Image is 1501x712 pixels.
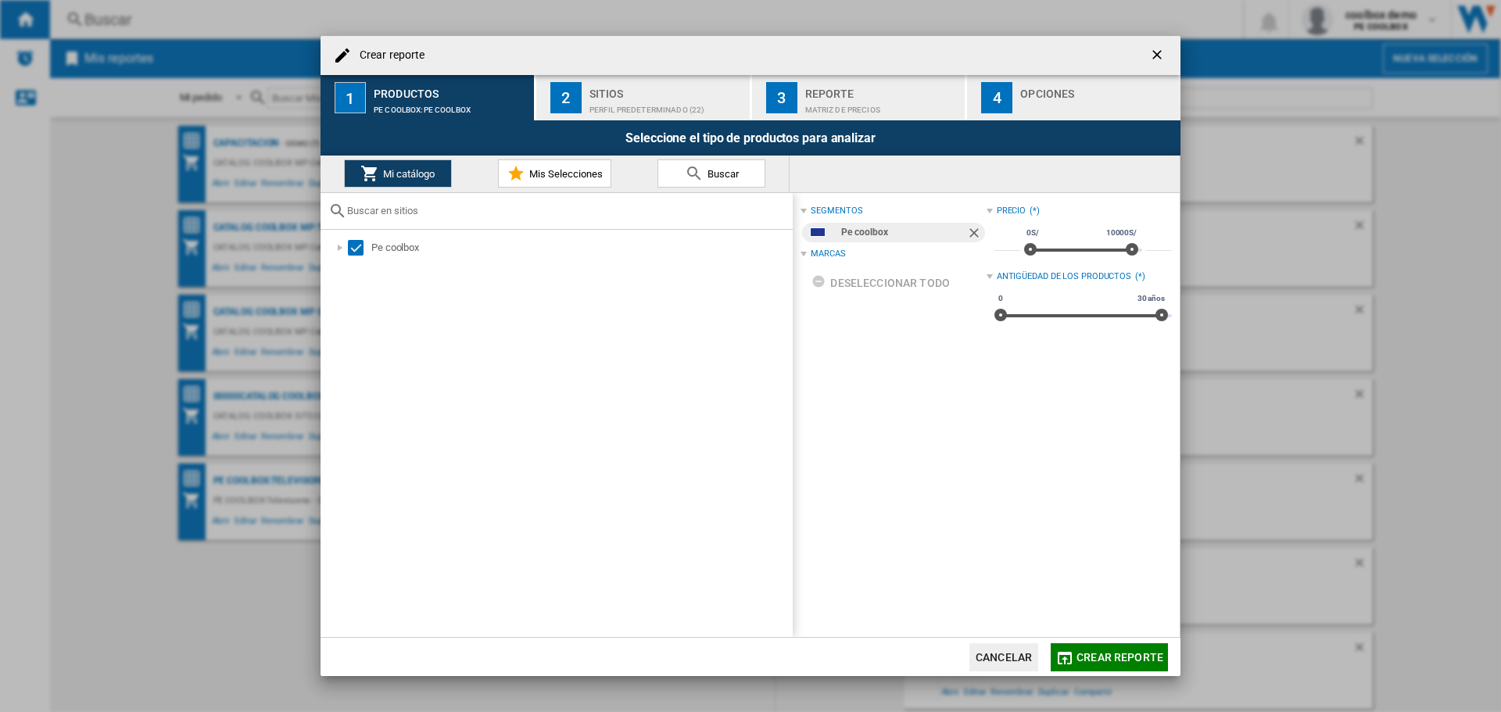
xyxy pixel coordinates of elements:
button: Deseleccionar todo [807,269,955,297]
div: segmentos [811,205,862,217]
input: Buscar en sitios [347,205,785,216]
span: 10000S/ [1104,227,1139,239]
button: Buscar [657,159,765,188]
button: Mi catálogo [344,159,452,188]
div: PE COOLBOX:Pe coolbox [374,98,528,114]
div: 2 [550,82,582,113]
div: Deseleccionar todo [811,269,950,297]
button: getI18NText('BUTTONS.CLOSE_DIALOG') [1143,40,1174,71]
div: Opciones [1020,81,1174,98]
div: Seleccione el tipo de productos para analizar [321,120,1180,156]
span: 30 años [1135,292,1167,305]
div: Perfil predeterminado (22) [589,98,743,114]
ng-md-icon: Quitar [966,225,985,244]
div: 4 [981,82,1012,113]
button: 1 Productos PE COOLBOX:Pe coolbox [321,75,536,120]
span: 0 [996,292,1005,305]
button: 3 Reporte Matriz de precios [752,75,967,120]
div: Precio [997,205,1026,217]
div: Sitios [589,81,743,98]
div: Marcas [811,248,845,260]
button: Crear reporte [1051,643,1168,671]
span: 0S/ [1024,227,1041,239]
div: Antigüedad de los productos [997,270,1131,283]
div: Pe coolbox [841,223,965,242]
div: Productos [374,81,528,98]
div: 3 [766,82,797,113]
button: Cancelar [969,643,1038,671]
ng-md-icon: getI18NText('BUTTONS.CLOSE_DIALOG') [1149,47,1168,66]
md-checkbox: Select [348,240,371,256]
div: Pe coolbox [371,240,790,256]
div: Matriz de precios [805,98,959,114]
button: Mis Selecciones [498,159,611,188]
span: Mis Selecciones [525,168,603,180]
span: Buscar [704,168,739,180]
div: 1 [335,82,366,113]
span: Crear reporte [1076,651,1163,664]
button: 4 Opciones [967,75,1180,120]
span: Mi catálogo [379,168,435,180]
div: Reporte [805,81,959,98]
h4: Crear reporte [352,48,425,63]
button: 2 Sitios Perfil predeterminado (22) [536,75,751,120]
